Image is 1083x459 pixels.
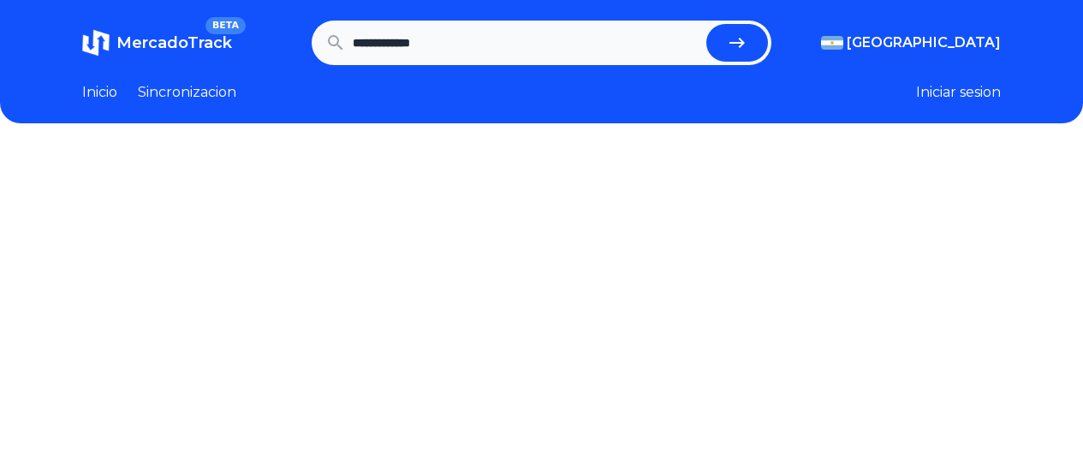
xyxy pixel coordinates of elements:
[916,82,1001,103] button: Iniciar sesion
[138,82,236,103] a: Sincronizacion
[821,33,1001,53] button: [GEOGRAPHIC_DATA]
[82,29,232,57] a: MercadoTrackBETA
[82,29,110,57] img: MercadoTrack
[82,82,117,103] a: Inicio
[205,17,246,34] span: BETA
[821,36,843,50] img: Argentina
[847,33,1001,53] span: [GEOGRAPHIC_DATA]
[116,33,232,52] span: MercadoTrack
